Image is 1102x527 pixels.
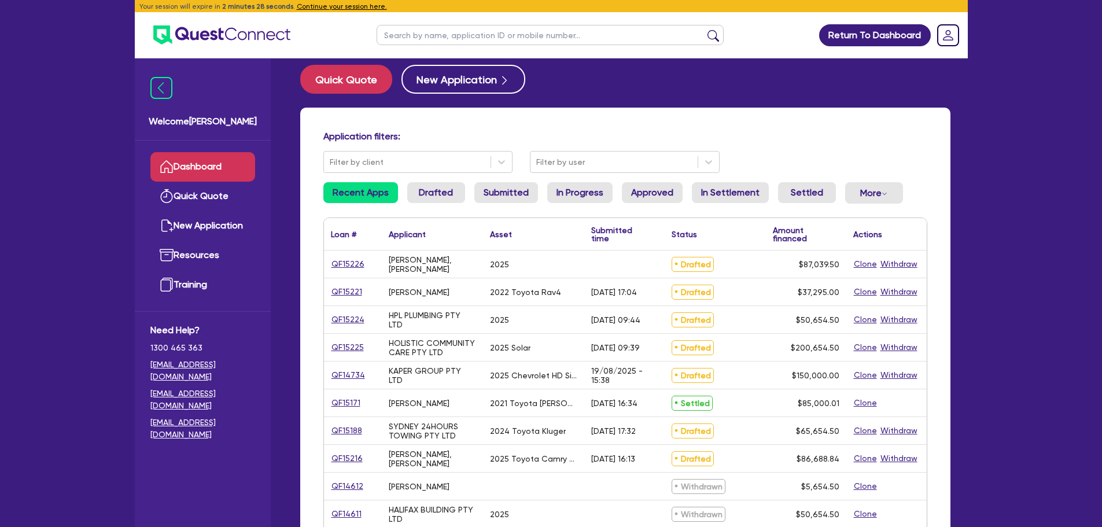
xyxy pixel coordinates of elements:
[331,313,365,326] a: QF15224
[331,452,363,465] a: QF15216
[880,257,918,271] button: Withdraw
[799,260,839,269] span: $87,039.50
[796,426,839,436] span: $65,654.50
[401,65,525,94] button: New Application
[331,285,363,298] a: QF15221
[853,368,878,382] button: Clone
[490,315,509,325] div: 2025
[150,270,255,300] a: Training
[672,257,714,272] span: Drafted
[331,230,356,238] div: Loan #
[672,479,725,494] span: Withdrawn
[160,189,174,203] img: quick-quote
[490,343,530,352] div: 2025 Solar
[792,371,839,380] span: $150,000.00
[672,396,713,411] span: Settled
[490,288,561,297] div: 2022 Toyota Rav4
[672,423,714,438] span: Drafted
[880,341,918,354] button: Withdraw
[150,342,255,354] span: 1300 465 363
[389,255,476,274] div: [PERSON_NAME], [PERSON_NAME]
[796,510,839,519] span: $50,654.50
[490,230,512,238] div: Asset
[389,449,476,468] div: [PERSON_NAME], [PERSON_NAME]
[389,399,449,408] div: [PERSON_NAME]
[672,368,714,383] span: Drafted
[149,115,257,128] span: Welcome [PERSON_NAME]
[853,424,878,437] button: Clone
[331,368,366,382] a: QF14734
[323,131,927,142] h4: Application filters:
[150,241,255,270] a: Resources
[490,399,577,408] div: 2021 Toyota [PERSON_NAME]
[591,226,647,242] div: Submitted time
[672,230,697,238] div: Status
[791,343,839,352] span: $200,654.50
[389,311,476,329] div: HPL PLUMBING PTY LTD
[778,182,836,203] a: Settled
[389,366,476,385] div: KAPER GROUP PTY LTD
[150,417,255,441] a: [EMAIL_ADDRESS][DOMAIN_NAME]
[297,1,387,12] button: Continue your session here.
[331,396,361,410] a: QF15171
[389,230,426,238] div: Applicant
[672,340,714,355] span: Drafted
[853,257,878,271] button: Clone
[880,313,918,326] button: Withdraw
[773,226,839,242] div: Amount financed
[300,65,392,94] button: Quick Quote
[490,510,509,519] div: 2025
[547,182,613,203] a: In Progress
[672,451,714,466] span: Drafted
[331,507,362,521] a: QF14611
[389,422,476,440] div: SYDNEY 24HOURS TOWING PTY LTD
[150,182,255,211] a: Quick Quote
[300,65,401,94] a: Quick Quote
[880,285,918,298] button: Withdraw
[490,260,509,269] div: 2025
[672,312,714,327] span: Drafted
[880,424,918,437] button: Withdraw
[591,288,637,297] div: [DATE] 17:04
[389,482,449,491] div: [PERSON_NAME]
[150,152,255,182] a: Dashboard
[591,399,637,408] div: [DATE] 16:34
[389,288,449,297] div: [PERSON_NAME]
[798,399,839,408] span: $85,000.01
[591,366,658,385] div: 19/08/2025 - 15:38
[331,424,363,437] a: QF15188
[845,182,903,204] button: Dropdown toggle
[801,482,839,491] span: $5,654.50
[160,219,174,233] img: new-application
[150,211,255,241] a: New Application
[672,285,714,300] span: Drafted
[853,341,878,354] button: Clone
[796,315,839,325] span: $50,654.50
[150,359,255,383] a: [EMAIL_ADDRESS][DOMAIN_NAME]
[150,388,255,412] a: [EMAIL_ADDRESS][DOMAIN_NAME]
[853,452,878,465] button: Clone
[150,77,172,99] img: icon-menu-close
[798,288,839,297] span: $37,295.00
[853,285,878,298] button: Clone
[490,371,577,380] div: 2025 Chevrolet HD Silverado
[153,25,290,45] img: quest-connect-logo-blue
[591,315,640,325] div: [DATE] 09:44
[853,396,878,410] button: Clone
[880,452,918,465] button: Withdraw
[591,426,636,436] div: [DATE] 17:32
[490,454,577,463] div: 2025 Toyota Camry Ascent Hybrid
[880,368,918,382] button: Withdraw
[222,2,293,10] span: 2 minutes 28 seconds
[474,182,538,203] a: Submitted
[389,338,476,357] div: HOLISTIC COMMUNITY CARE PTY LTD
[331,341,364,354] a: QF15225
[819,24,931,46] a: Return To Dashboard
[490,426,566,436] div: 2024 Toyota Kluger
[160,248,174,262] img: resources
[853,507,878,521] button: Clone
[622,182,683,203] a: Approved
[853,230,882,238] div: Actions
[591,454,635,463] div: [DATE] 16:13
